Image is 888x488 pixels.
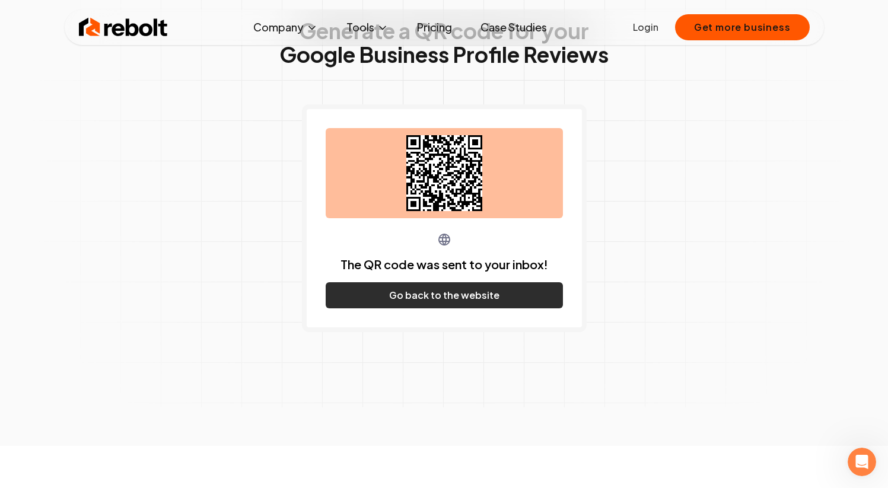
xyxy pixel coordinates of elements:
[337,15,398,39] button: Tools
[279,19,609,66] h1: Generate a QR code for your Google Business Profile Reviews
[326,282,563,308] button: Go back to the website
[675,14,810,40] button: Get more business
[471,15,556,39] a: Case Studies
[244,15,327,39] button: Company
[408,15,461,39] a: Pricing
[340,256,548,273] p: The QR code was sent to your inbox!
[633,20,658,34] a: Login
[79,15,168,39] img: Rebolt Logo
[437,232,451,247] img: Globe
[848,448,876,476] iframe: Intercom live chat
